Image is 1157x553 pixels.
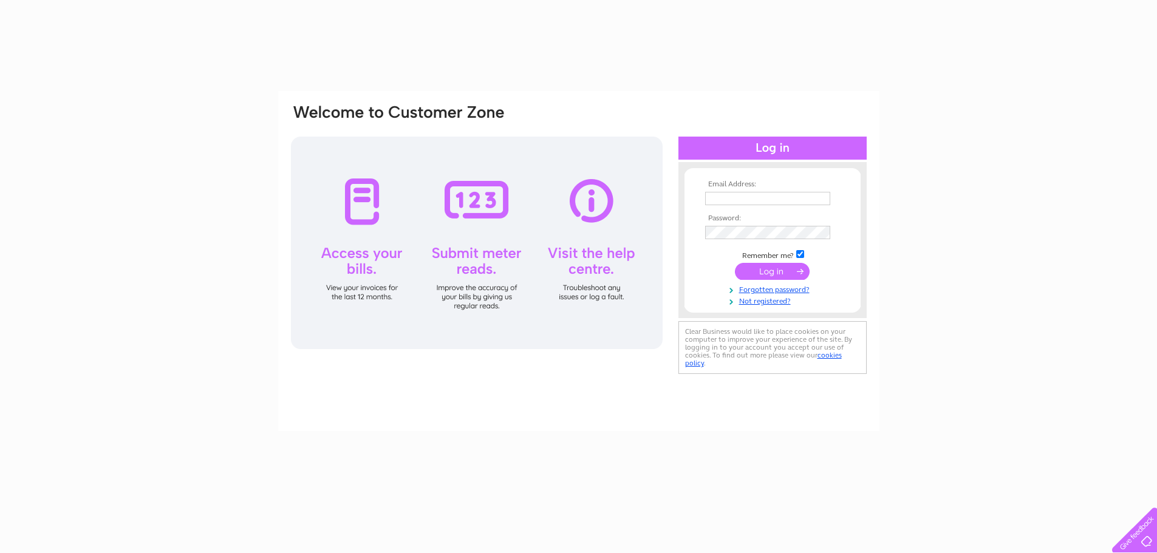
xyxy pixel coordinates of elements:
a: Not registered? [705,294,843,306]
a: cookies policy [685,351,842,367]
input: Submit [735,263,810,280]
a: Forgotten password? [705,283,843,294]
td: Remember me? [702,248,843,260]
th: Password: [702,214,843,223]
th: Email Address: [702,180,843,189]
div: Clear Business would like to place cookies on your computer to improve your experience of the sit... [678,321,867,374]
